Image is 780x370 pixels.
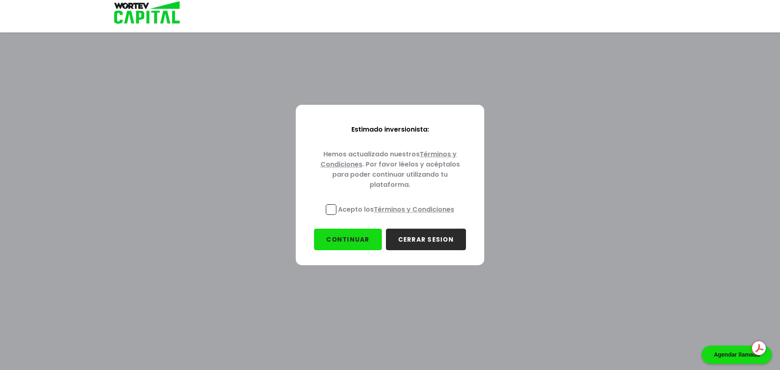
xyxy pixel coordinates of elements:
p: Estimado inversionista: [309,118,471,143]
p: Acepto los [338,204,454,214]
a: Términos y Condiciones [374,205,454,214]
button: CONTINUAR [314,229,381,250]
p: Hemos actualizado nuestros . Por favor léelos y acéptalos para poder continuar utilizando tu plat... [309,143,471,198]
button: CERRAR SESION [386,229,466,250]
div: Agendar llamada [702,346,772,364]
